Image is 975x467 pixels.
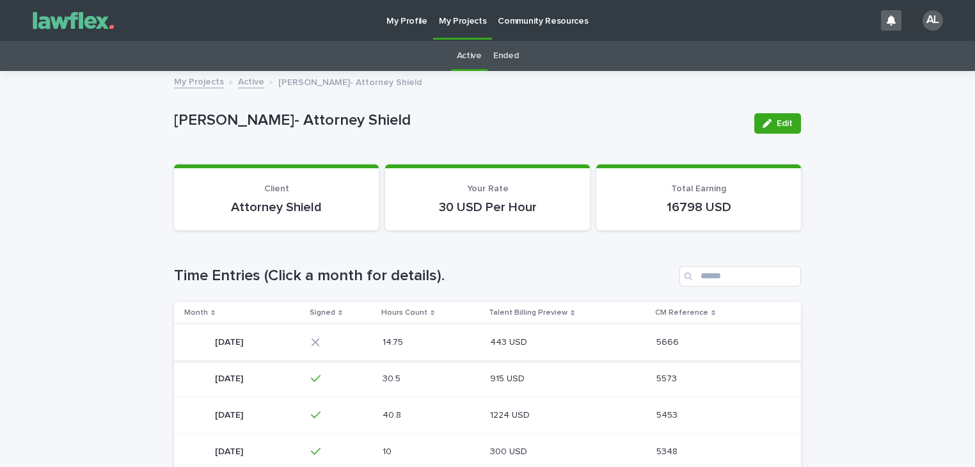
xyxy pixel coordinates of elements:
[777,119,793,128] span: Edit
[174,74,224,88] a: My Projects
[490,335,530,348] p: 443 USD
[174,324,801,360] tr: [DATE][DATE] 14.7514.75 443 USD443 USD 56665666
[679,266,801,287] input: Search
[656,444,680,457] p: 5348
[923,10,943,31] div: AL
[656,335,681,348] p: 5666
[383,408,404,421] p: 40.8
[174,397,801,433] tr: [DATE][DATE] 40.840.8 1224 USD1224 USD 54535453
[383,371,403,384] p: 30.5
[656,371,679,384] p: 5573
[467,184,509,193] span: Your Rate
[490,444,530,457] p: 300 USD
[493,41,518,71] a: Ended
[655,306,708,320] p: CM Reference
[381,306,427,320] p: Hours Count
[489,306,567,320] p: Talent Billing Preview
[215,444,246,457] p: [DATE]
[490,408,532,421] p: 1224 USD
[184,306,208,320] p: Month
[656,408,680,421] p: 5453
[754,113,801,134] button: Edit
[383,444,394,457] p: 10
[490,371,527,384] p: 915 USD
[215,371,246,384] p: [DATE]
[174,267,674,285] h1: Time Entries (Click a month for details).
[26,8,122,33] img: Gnvw4qrBSHOAfo8VMhG6
[612,200,786,215] p: 16798 USD
[383,335,406,348] p: 14.75
[215,335,246,348] p: [DATE]
[215,408,246,421] p: [DATE]
[189,200,363,215] p: Attorney Shield
[264,184,289,193] span: Client
[174,111,744,130] p: [PERSON_NAME]- Attorney Shield
[278,74,422,88] p: [PERSON_NAME]- Attorney Shield
[310,306,335,320] p: Signed
[238,74,264,88] a: Active
[174,360,801,397] tr: [DATE][DATE] 30.530.5 915 USD915 USD 55735573
[671,184,726,193] span: Total Earning
[400,200,575,215] p: 30 USD Per Hour
[457,41,482,71] a: Active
